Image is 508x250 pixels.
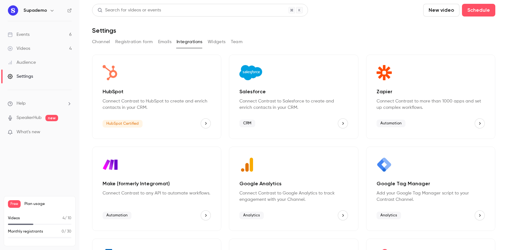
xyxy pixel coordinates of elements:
[239,180,348,187] p: Google Analytics
[8,31,30,38] div: Events
[103,88,211,95] p: HubSpot
[8,73,33,80] div: Settings
[62,229,71,234] p: / 30
[338,118,348,128] button: Salesforce
[103,212,131,219] span: Automation
[239,120,255,127] span: CRM
[63,216,65,220] span: 4
[366,147,495,231] div: Google Tag Manager
[229,55,358,139] div: Salesforce
[103,120,143,128] span: HubSpot Certified
[92,37,110,47] button: Channel
[377,180,485,187] p: Google Tag Manager
[17,115,42,121] a: SpeakerHub
[377,98,485,111] p: Connect Contrast to more than 1000 apps and set up complex workflows.
[239,212,264,219] span: Analytics
[377,212,401,219] span: Analytics
[8,5,18,16] img: Supademo
[158,37,171,47] button: Emails
[377,88,485,95] p: Zapier
[201,118,211,128] button: HubSpot
[208,37,226,47] button: Widgets
[8,59,36,66] div: Audience
[366,55,495,139] div: Zapier
[23,7,47,14] h6: Supademo
[17,100,26,107] span: Help
[8,229,43,234] p: Monthly registrants
[475,210,485,220] button: Google Tag Manager
[377,190,485,203] p: Add your Google Tag Manager script to your Contrast Channel.
[62,230,64,234] span: 0
[92,27,116,34] h1: Settings
[8,215,20,221] p: Videos
[103,190,211,196] p: Connect Contrast to any API to automate workflows.
[8,200,21,208] span: Free
[97,7,161,14] div: Search for videos or events
[103,180,211,187] p: Make (formerly Integromat)
[239,88,348,95] p: Salesforce
[63,215,71,221] p: / 10
[103,98,211,111] p: Connect Contrast to HubSpot to create and enrich contacts in your CRM.
[45,115,58,121] span: new
[17,129,40,135] span: What's new
[115,37,153,47] button: Registration form
[377,120,405,127] span: Automation
[201,210,211,220] button: Make (formerly Integromat)
[92,147,221,231] div: Make (formerly Integromat)
[92,55,221,139] div: HubSpot
[462,4,495,16] button: Schedule
[239,190,348,203] p: Connect Contrast to Google Analytics to track engagement with your Channel.
[229,147,358,231] div: Google Analytics
[231,37,243,47] button: Team
[64,129,72,135] iframe: Noticeable Trigger
[8,45,30,52] div: Videos
[338,210,348,220] button: Google Analytics
[24,201,71,207] span: Plan usage
[8,100,72,107] li: help-dropdown-opener
[475,118,485,128] button: Zapier
[239,98,348,111] p: Connect Contrast to Salesforce to create and enrich contacts in your CRM.
[177,37,203,47] button: Integrations
[423,4,459,16] button: New video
